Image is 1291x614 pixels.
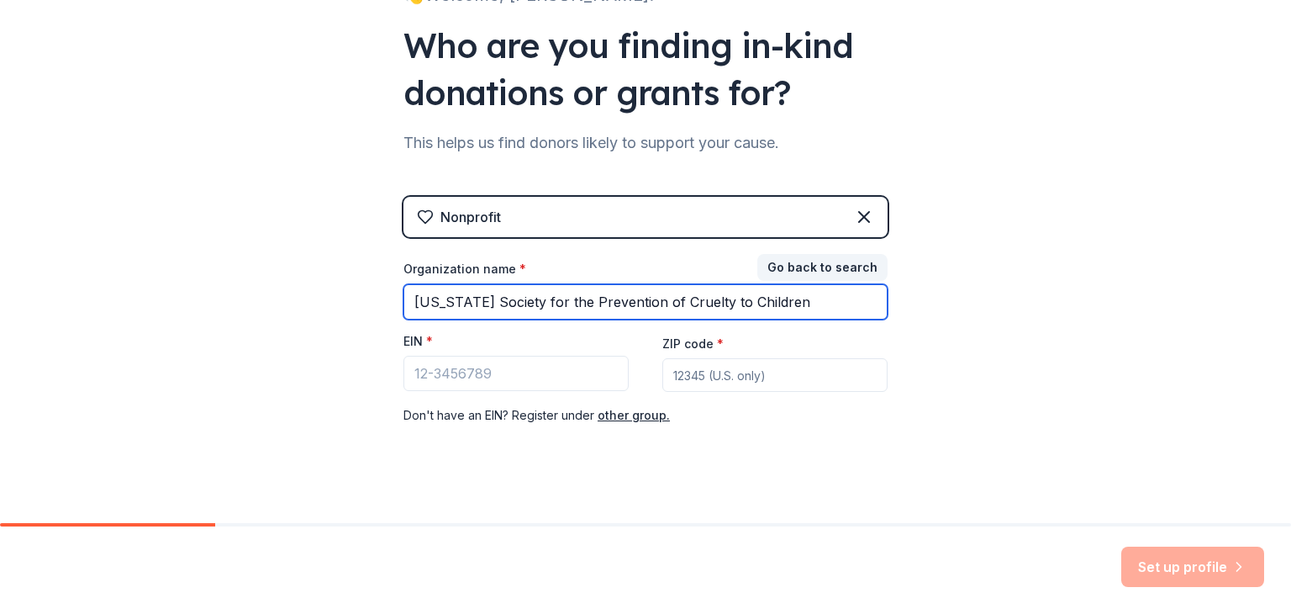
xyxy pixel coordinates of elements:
[662,358,888,392] input: 12345 (U.S. only)
[757,254,888,281] button: Go back to search
[403,261,526,278] label: Organization name
[403,356,629,391] input: 12-3456789
[403,284,888,320] input: American Red Cross
[403,22,888,116] div: Who are you finding in-kind donations or grants for?
[662,336,724,352] label: ZIP code
[403,130,888,156] div: This helps us find donors likely to support your cause.
[403,333,433,350] label: EIN
[440,207,501,227] div: Nonprofit
[598,405,670,426] button: other group.
[403,405,888,426] div: Don ' t have an EIN? Register under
